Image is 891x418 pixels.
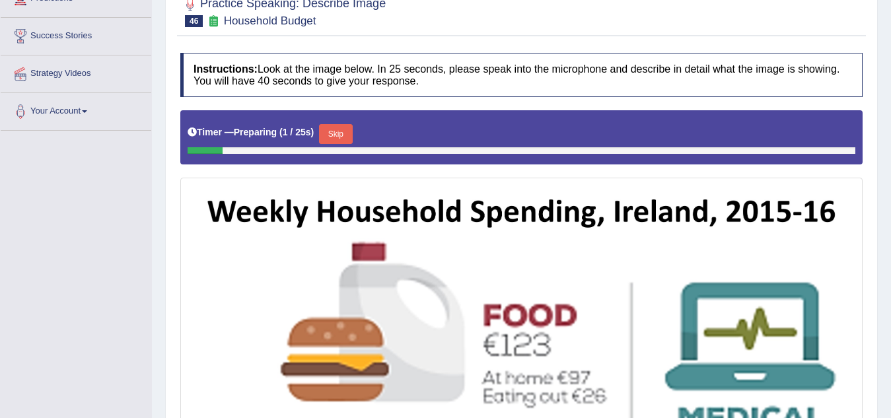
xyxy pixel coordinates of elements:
[194,63,258,75] b: Instructions:
[1,55,151,88] a: Strategy Videos
[234,127,277,137] b: Preparing
[319,124,352,144] button: Skip
[206,15,220,28] small: Exam occurring question
[311,127,314,137] b: )
[185,15,203,27] span: 46
[224,15,316,27] small: Household Budget
[283,127,311,137] b: 1 / 25s
[279,127,283,137] b: (
[180,53,863,97] h4: Look at the image below. In 25 seconds, please speak into the microphone and describe in detail w...
[1,18,151,51] a: Success Stories
[1,93,151,126] a: Your Account
[188,127,314,137] h5: Timer —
